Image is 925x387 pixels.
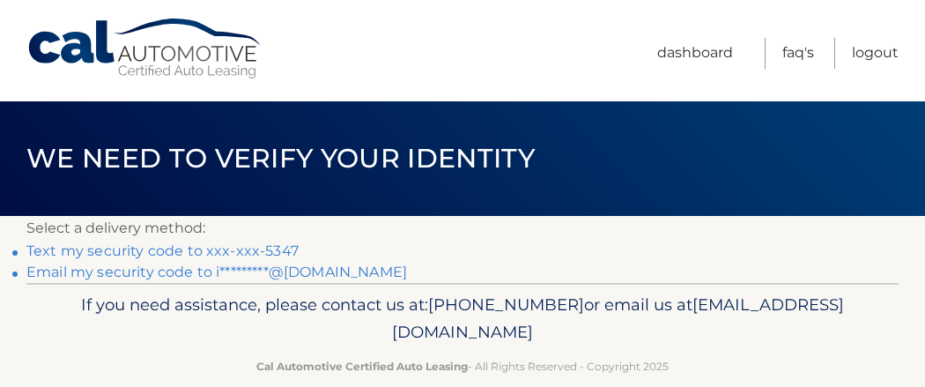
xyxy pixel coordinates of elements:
a: Cal Automotive [26,18,264,80]
a: Dashboard [657,38,733,69]
p: If you need assistance, please contact us at: or email us at [53,291,872,347]
span: [PHONE_NUMBER] [428,294,584,315]
p: - All Rights Reserved - Copyright 2025 [53,357,872,376]
strong: Cal Automotive Certified Auto Leasing [256,360,468,373]
a: Email my security code to i*********@[DOMAIN_NAME] [26,264,407,280]
span: We need to verify your identity [26,142,535,175]
a: Logout [852,38,899,69]
a: FAQ's [782,38,814,69]
a: Text my security code to xxx-xxx-5347 [26,242,299,259]
p: Select a delivery method: [26,216,899,241]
